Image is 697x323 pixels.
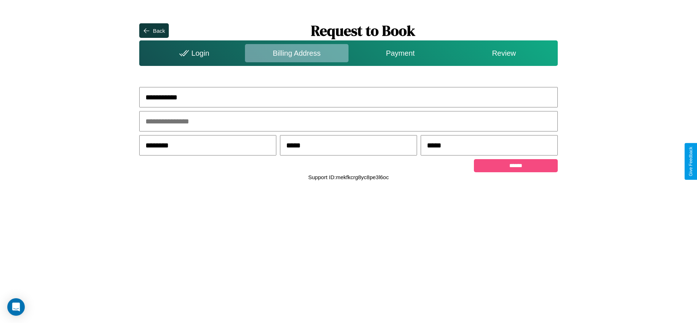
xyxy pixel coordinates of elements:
[141,44,245,62] div: Login
[308,172,389,182] p: Support ID: mekfkcrg8yc8pe3l6oc
[7,298,25,316] div: Open Intercom Messenger
[139,23,168,38] button: Back
[245,44,348,62] div: Billing Address
[169,21,558,40] h1: Request to Book
[452,44,556,62] div: Review
[688,147,693,176] div: Give Feedback
[348,44,452,62] div: Payment
[153,28,165,34] div: Back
